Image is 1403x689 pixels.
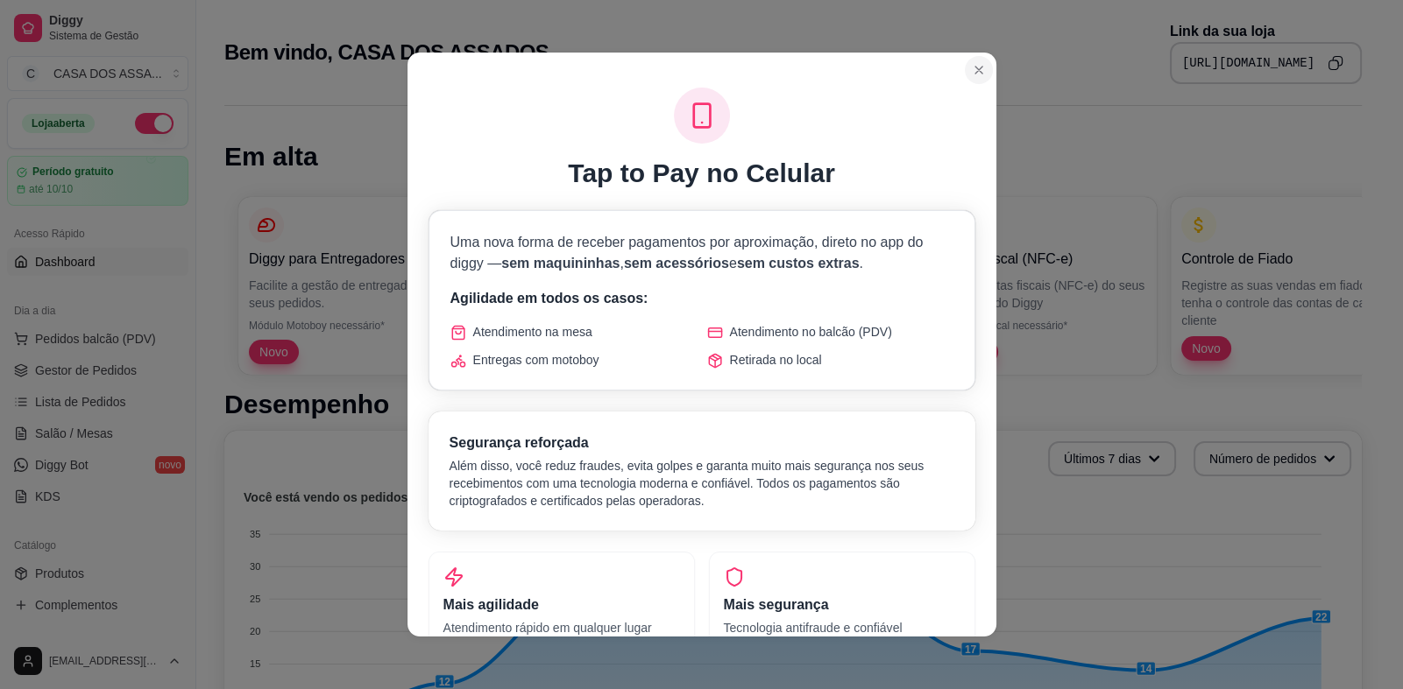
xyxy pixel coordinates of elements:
h3: Segurança reforçada [450,432,954,453]
span: sem maquininhas [501,256,620,271]
button: Close [965,56,993,84]
h1: Tap to Pay no Celular [568,158,835,189]
p: Uma nova forma de receber pagamentos por aproximação, direto no app do diggy — , e . [450,232,953,274]
span: Retirada no local [730,351,822,369]
span: sem acessórios [624,256,729,271]
h3: Mais agilidade [443,594,680,615]
span: Entregas com motoboy [473,351,599,369]
h3: Mais segurança [724,594,960,615]
p: Atendimento rápido em qualquer lugar [443,619,680,636]
span: Atendimento no balcão (PDV) [730,323,892,341]
p: Além disso, você reduz fraudes, evita golpes e garanta muito mais segurança nos seus recebimentos... [450,457,954,510]
p: Tecnologia antifraude e confiável [724,619,960,636]
span: sem custos extras [737,256,860,271]
span: Atendimento na mesa [473,323,592,341]
p: Agilidade em todos os casos: [450,288,953,309]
